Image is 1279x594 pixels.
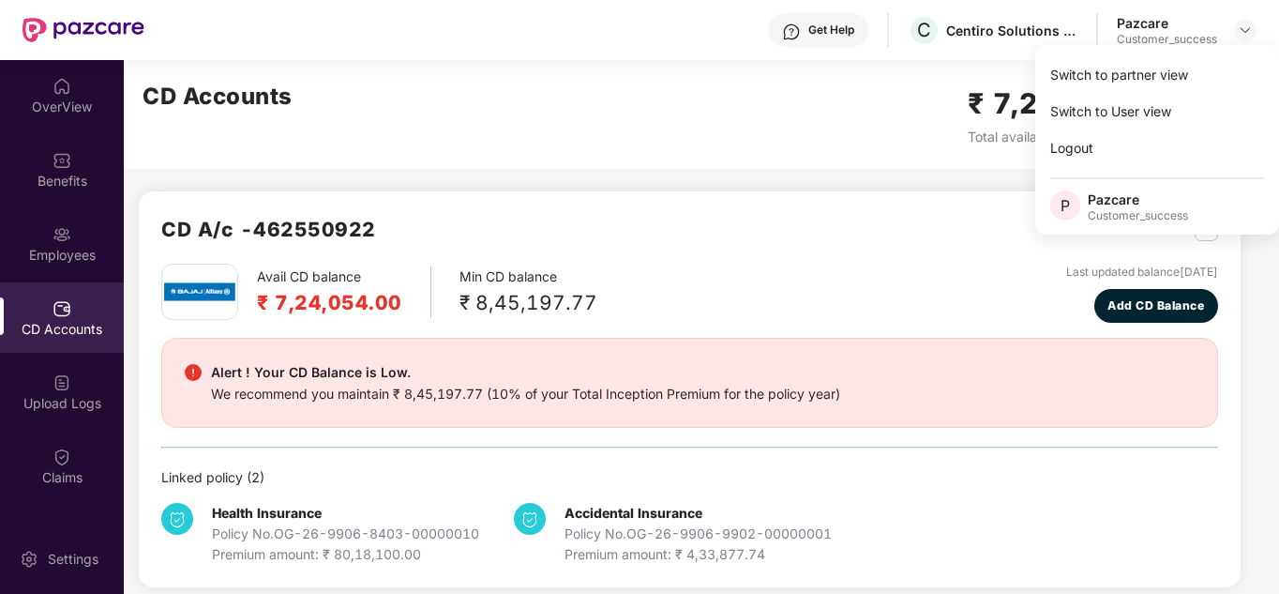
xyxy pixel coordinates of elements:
[161,214,376,245] h2: CD A/c - 462550922
[212,544,479,565] div: Premium amount: ₹ 80,18,100.00
[161,467,1218,488] div: Linked policy ( 2 )
[1094,289,1219,323] button: Add CD Balance
[564,524,832,544] div: Policy No. OG-26-9906-9902-00000001
[1117,14,1217,32] div: Pazcare
[53,373,71,392] img: svg+xml;base64,PHN2ZyBpZD0iVXBsb2FkX0xvZ3MiIGRhdGEtbmFtZT0iVXBsb2FkIExvZ3MiIHhtbG5zPSJodHRwOi8vd3...
[211,384,840,404] div: We recommend you maintain ₹ 8,45,197.77 (10% of your Total Inception Premium for the policy year)
[1117,32,1217,47] div: Customer_success
[257,287,402,318] h2: ₹ 7,24,054.00
[143,79,293,114] h2: CD Accounts
[257,267,431,318] div: Avail CD balance
[968,82,1164,126] h2: ₹ 7,24,054.00
[20,550,38,569] img: svg+xml;base64,PHN2ZyBpZD0iU2V0dGluZy0yMHgyMCIgeG1sbnM9Imh0dHA6Ly93d3cudzMub3JnLzIwMDAvc3ZnIiB3aW...
[1088,208,1188,223] div: Customer_success
[212,505,322,521] b: Health Insurance
[42,550,104,569] div: Settings
[564,544,832,565] div: Premium amount: ₹ 4,33,877.74
[917,19,931,41] span: C
[1107,297,1204,314] span: Add CD Balance
[211,361,840,384] div: Alert ! Your CD Balance is Low.
[53,225,71,244] img: svg+xml;base64,PHN2ZyBpZD0iRW1wbG95ZWVzIiB4bWxucz0iaHR0cDovL3d3dy53My5vcmcvMjAwMC9zdmciIHdpZHRoPS...
[1061,194,1070,217] span: P
[1066,264,1218,282] div: Last updated balance [DATE]
[23,18,144,42] img: New Pazcare Logo
[53,448,71,466] img: svg+xml;base64,PHN2ZyBpZD0iQ2xhaW0iIHhtbG5zPSJodHRwOi8vd3d3LnczLm9yZy8yMDAwL3N2ZyIgd2lkdGg9IjIwIi...
[946,22,1077,39] div: Centiro Solutions Private Limited
[1035,129,1279,166] div: Logout
[564,505,702,521] b: Accidental Insurance
[53,299,71,318] img: svg+xml;base64,PHN2ZyBpZD0iQ0RfQWNjb3VudHMiIGRhdGEtbmFtZT0iQ0QgQWNjb3VudHMiIHhtbG5zPSJodHRwOi8vd3...
[1088,190,1188,208] div: Pazcare
[185,364,202,381] img: svg+xml;base64,PHN2ZyBpZD0iRGFuZ2VyX2FsZXJ0IiBkYXRhLW5hbWU9IkRhbmdlciBhbGVydCIgeG1sbnM9Imh0dHA6Ly...
[161,503,193,535] img: svg+xml;base64,PHN2ZyB4bWxucz0iaHR0cDovL3d3dy53My5vcmcvMjAwMC9zdmciIHdpZHRoPSIzNCIgaGVpZ2h0PSIzNC...
[514,503,546,535] img: svg+xml;base64,PHN2ZyB4bWxucz0iaHR0cDovL3d3dy53My5vcmcvMjAwMC9zdmciIHdpZHRoPSIzNCIgaGVpZ2h0PSIzNC...
[1238,23,1253,38] img: svg+xml;base64,PHN2ZyBpZD0iRHJvcGRvd24tMzJ4MzIiIHhtbG5zPSJodHRwOi8vd3d3LnczLm9yZy8yMDAwL3N2ZyIgd2...
[968,129,1131,145] span: Total available CD balance
[53,77,71,96] img: svg+xml;base64,PHN2ZyBpZD0iSG9tZSIgeG1sbnM9Imh0dHA6Ly93d3cudzMub3JnLzIwMDAvc3ZnIiB3aWR0aD0iMjAiIG...
[53,151,71,170] img: svg+xml;base64,PHN2ZyBpZD0iQmVuZWZpdHMiIHhtbG5zPSJodHRwOi8vd3d3LnczLm9yZy8yMDAwL3N2ZyIgd2lkdGg9Ij...
[782,23,801,41] img: svg+xml;base64,PHN2ZyBpZD0iSGVscC0zMngzMiIgeG1sbnM9Imh0dHA6Ly93d3cudzMub3JnLzIwMDAvc3ZnIiB3aWR0aD...
[459,287,597,318] div: ₹ 8,45,197.77
[1035,56,1279,93] div: Switch to partner view
[212,524,479,544] div: Policy No. OG-26-9906-8403-00000010
[459,267,597,318] div: Min CD balance
[53,522,71,541] img: svg+xml;base64,PHN2ZyBpZD0iRW5kb3JzZW1lbnRzIiB4bWxucz0iaHR0cDovL3d3dy53My5vcmcvMjAwMC9zdmciIHdpZH...
[164,269,235,314] img: bajaj.png
[1035,93,1279,129] div: Switch to User view
[808,23,854,38] div: Get Help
